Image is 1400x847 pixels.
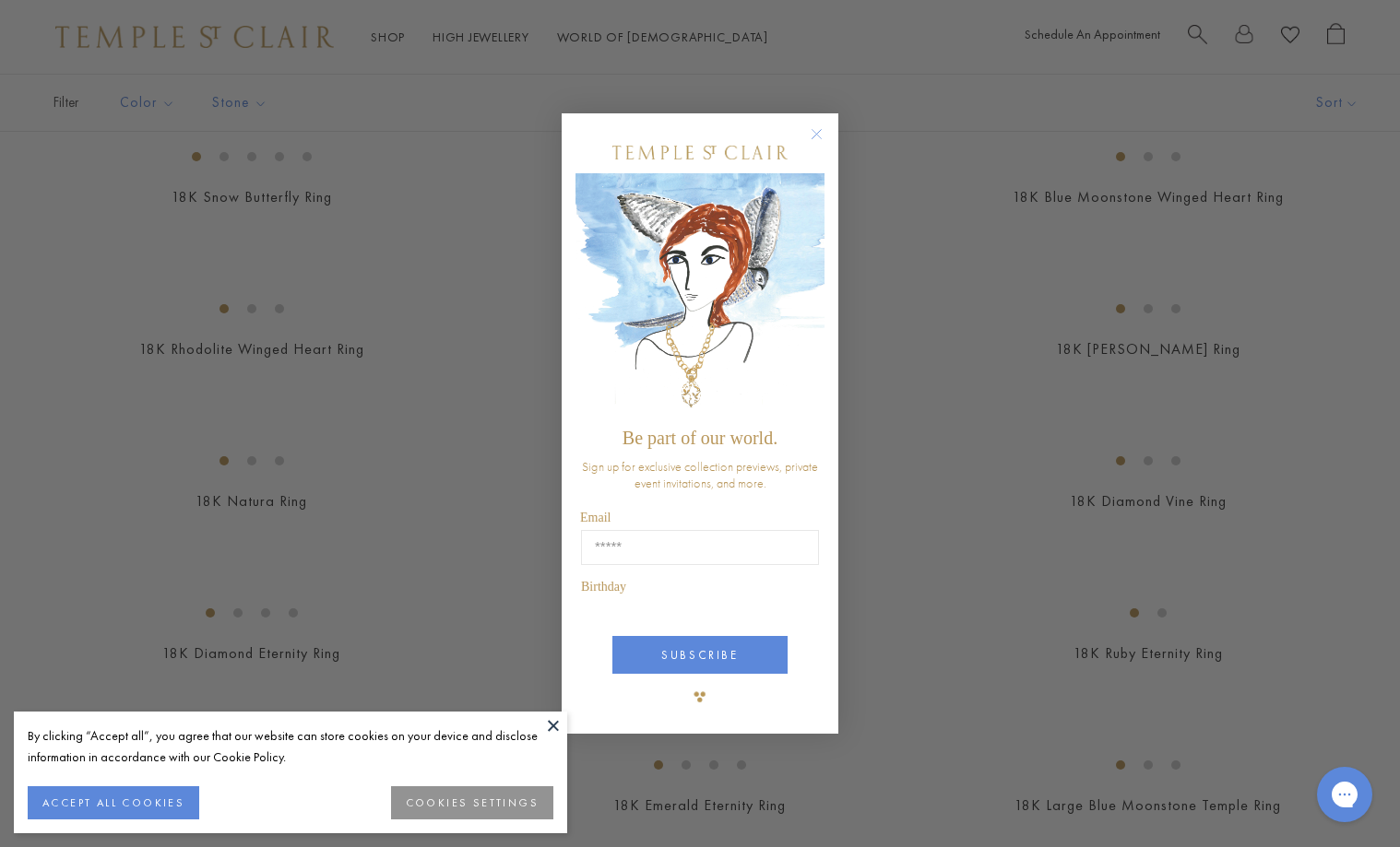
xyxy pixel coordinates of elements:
[581,530,819,565] input: Email
[1308,760,1382,829] iframe: Gorgias live chat messenger
[581,580,626,594] span: Birthday
[612,636,788,674] button: SUBSCRIBE
[623,428,777,448] span: Be part of our world.
[580,511,611,524] span: Email
[682,678,718,715] img: TSC
[612,146,788,159] img: Temple St. Clair
[814,132,837,155] button: Close dialog
[575,173,825,419] img: c4a9eb12-d91a-4d4a-8ee0-386386f4f338.jpeg
[28,725,553,768] div: By clicking “Accept all”, you agree that our website can store cookies on your device and disclos...
[28,786,199,819] button: ACCEPT ALL COOKIES
[391,786,553,819] button: COOKIES SETTINGS
[582,458,818,491] span: Sign up for exclusive collection previews, private event invitations, and more.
